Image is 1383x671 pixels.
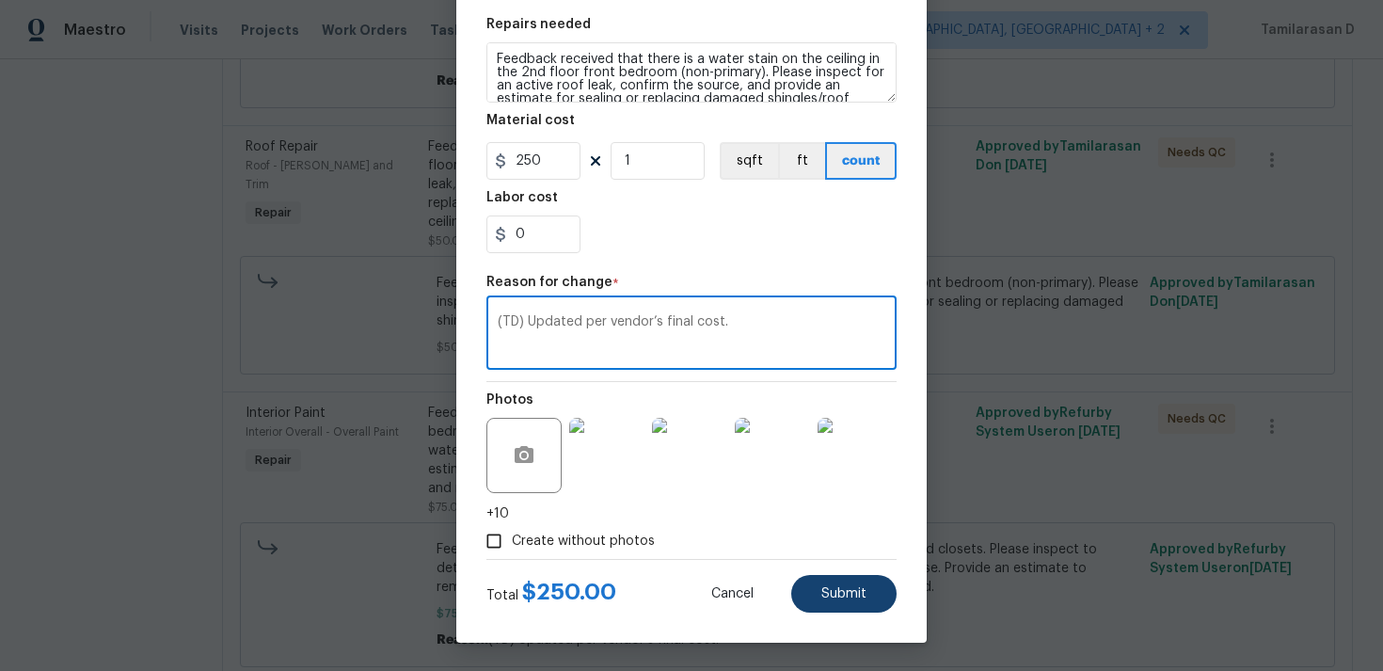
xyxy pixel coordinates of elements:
textarea: (TD) Updated per vendor’s final cost. [498,315,885,355]
button: sqft [720,142,778,180]
textarea: Feedback received that there is a water stain on the ceiling in the 2nd floor front bedroom (non-... [486,42,897,103]
span: $ 250.00 [522,581,616,603]
button: count [825,142,897,180]
h5: Material cost [486,114,575,127]
span: Submit [821,587,866,601]
h5: Labor cost [486,191,558,204]
span: Cancel [711,587,754,601]
button: Submit [791,575,897,613]
h5: Photos [486,393,533,407]
h5: Repairs needed [486,18,591,31]
button: ft [778,142,825,180]
span: Create without photos [512,532,655,551]
span: +10 [486,504,509,523]
div: Total [486,583,616,605]
button: Cancel [681,575,784,613]
h5: Reason for change [486,276,612,289]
